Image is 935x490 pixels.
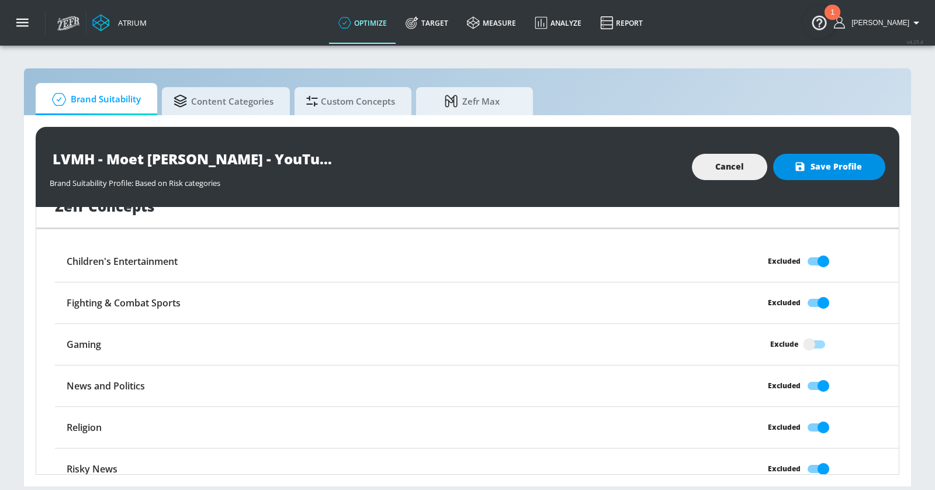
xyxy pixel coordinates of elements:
[67,255,178,268] h6: Children's Entertainment
[67,463,117,475] h6: Risky News
[47,85,141,113] span: Brand Suitability
[428,87,517,115] span: Zefr Max
[92,14,147,32] a: Atrium
[329,2,396,44] a: optimize
[67,379,145,392] h6: News and Politics
[803,6,836,39] button: Open Resource Center, 1 new notification
[797,160,862,174] span: Save Profile
[770,338,798,350] div: Exclude
[50,172,680,188] div: Brand Suitability Profile: Based on Risk categories
[306,87,395,115] span: Custom Concepts
[768,379,801,392] div: Excluded
[525,2,591,44] a: Analyze
[834,16,923,30] button: [PERSON_NAME]
[768,296,801,309] div: Excluded
[67,296,181,309] h6: Fighting & Combat Sports
[768,421,801,433] div: Excluded
[591,2,652,44] a: Report
[768,255,801,267] div: Excluded
[113,18,147,28] div: Atrium
[692,154,767,180] button: Cancel
[768,463,801,475] div: Excluded
[67,338,101,351] h6: Gaming
[67,421,102,434] h6: Religion
[773,154,885,180] button: Save Profile
[847,19,909,27] span: login as: casey.cohen@zefr.com
[458,2,525,44] a: measure
[830,12,834,27] div: 1
[715,160,744,174] span: Cancel
[907,39,923,45] span: v 4.25.4
[396,2,458,44] a: Target
[174,87,273,115] span: Content Categories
